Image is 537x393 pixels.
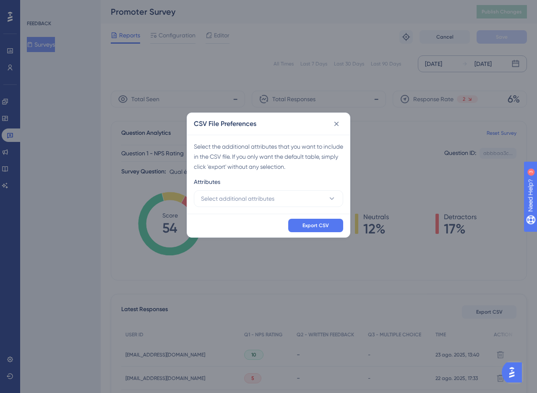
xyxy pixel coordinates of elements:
iframe: UserGuiding AI Assistant Launcher [502,360,527,385]
span: Export CSV [302,222,329,229]
span: Select additional attributes [201,194,274,204]
div: Select the additional attributes that you want to include in the CSV file. If you only want the d... [194,141,343,172]
span: Need Help? [20,2,52,12]
span: Attributes [194,177,220,187]
div: 3 [58,4,61,11]
h2: CSV File Preferences [194,119,256,129]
